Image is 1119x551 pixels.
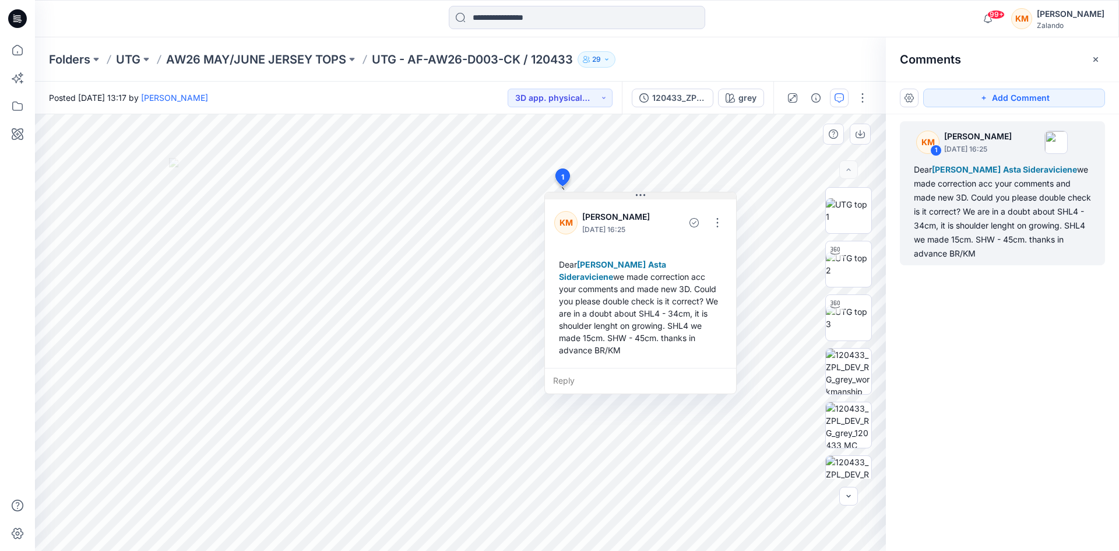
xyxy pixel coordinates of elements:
div: [PERSON_NAME] [1037,7,1104,21]
p: UTG - AF-AW26-D003-CK / 120433 [372,51,573,68]
div: grey [738,92,756,104]
p: [DATE] 16:25 [582,224,659,236]
span: 99+ [987,10,1005,19]
img: UTG top 3 [826,306,871,330]
a: Folders [49,51,90,68]
button: 120433_ZPL_DEV_RG (1) [632,89,713,107]
img: 120433_ZPL_DEV_RG_grey_workmanship [826,349,871,394]
img: 120433_ZPL_DEV_RG_grey_120433 patterns [826,456,871,501]
span: Asta Sideraviciene [1003,164,1077,174]
span: 1 [561,172,564,183]
div: Zalando [1037,21,1104,30]
div: Dear we made correction acc your comments and made new 3D. Could you please double check is it co... [554,254,727,361]
div: KM [1011,8,1032,29]
button: Add Comment [923,89,1105,107]
div: KM [916,131,939,154]
button: Details [807,89,825,107]
div: KM [554,211,578,234]
span: [PERSON_NAME] [577,259,646,269]
a: UTG [116,51,140,68]
div: Dear we made correction acc your comments and made new 3D. Could you please double check is it co... [914,163,1091,261]
h2: Comments [900,52,961,66]
button: 29 [578,51,615,68]
div: 120433_ZPL_DEV_RG (1) [652,92,706,104]
img: 120433_ZPL_DEV_RG_grey_120433 MC [826,402,871,448]
div: 1 [930,145,942,156]
p: 29 [592,53,601,66]
img: UTG top 1 [826,198,871,223]
a: [PERSON_NAME] [141,93,208,103]
button: grey [718,89,764,107]
p: [DATE] 16:25 [944,143,1012,155]
span: [PERSON_NAME] [932,164,1001,174]
a: AW26 MAY/JUNE JERSEY TOPS [166,51,346,68]
span: Posted [DATE] 13:17 by [49,92,208,104]
p: [PERSON_NAME] [582,210,659,224]
div: Reply [545,368,736,394]
img: UTG top 2 [826,252,871,276]
p: [PERSON_NAME] [944,129,1012,143]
